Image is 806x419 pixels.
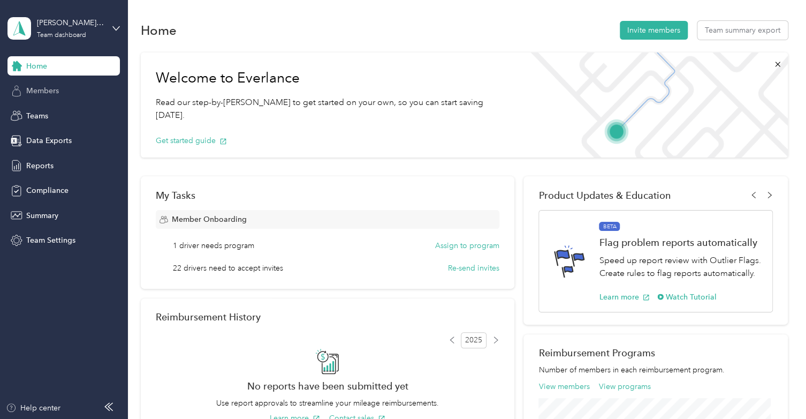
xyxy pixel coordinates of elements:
[141,25,177,36] h1: Home
[37,32,86,39] div: Team dashboard
[538,347,772,358] h2: Reimbursement Programs
[156,311,261,323] h2: Reimbursement History
[26,110,48,122] span: Teams
[26,235,75,246] span: Team Settings
[26,185,69,196] span: Compliance
[520,53,788,158] img: Welcome to everlance
[26,210,58,221] span: Summary
[599,237,761,248] h1: Flag problem reports automatically
[657,291,717,303] button: Watch Tutorial
[26,135,72,146] span: Data Exports
[26,160,54,171] span: Reports
[37,17,104,28] div: [PERSON_NAME][EMAIL_ADDRESS][PERSON_NAME][DOMAIN_NAME]
[538,381,589,392] button: View members
[538,190,671,201] span: Product Updates & Education
[697,21,788,40] button: Team summary export
[173,240,254,251] span: 1 driver needs program
[599,291,650,303] button: Learn more
[6,402,60,414] button: Help center
[156,70,505,87] h1: Welcome to Everlance
[599,222,620,231] span: BETA
[156,135,227,146] button: Get started guide
[26,85,59,96] span: Members
[173,263,283,274] span: 22 drivers need to accept invites
[599,381,651,392] button: View programs
[156,398,499,409] p: Use report approvals to streamline your mileage reimbursements.
[538,364,772,376] p: Number of members in each reimbursement program.
[156,380,499,392] h2: No reports have been submitted yet
[156,190,499,201] div: My Tasks
[172,214,247,225] span: Member Onboarding
[746,359,806,419] iframe: Everlance-gr Chat Button Frame
[435,240,499,251] button: Assign to program
[620,21,688,40] button: Invite members
[448,263,499,274] button: Re-send invites
[461,332,486,348] span: 2025
[156,96,505,122] p: Read our step-by-[PERSON_NAME] to get started on your own, so you can start saving [DATE].
[599,254,761,280] p: Speed up report review with Outlier Flags. Create rules to flag reports automatically.
[26,61,47,72] span: Home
